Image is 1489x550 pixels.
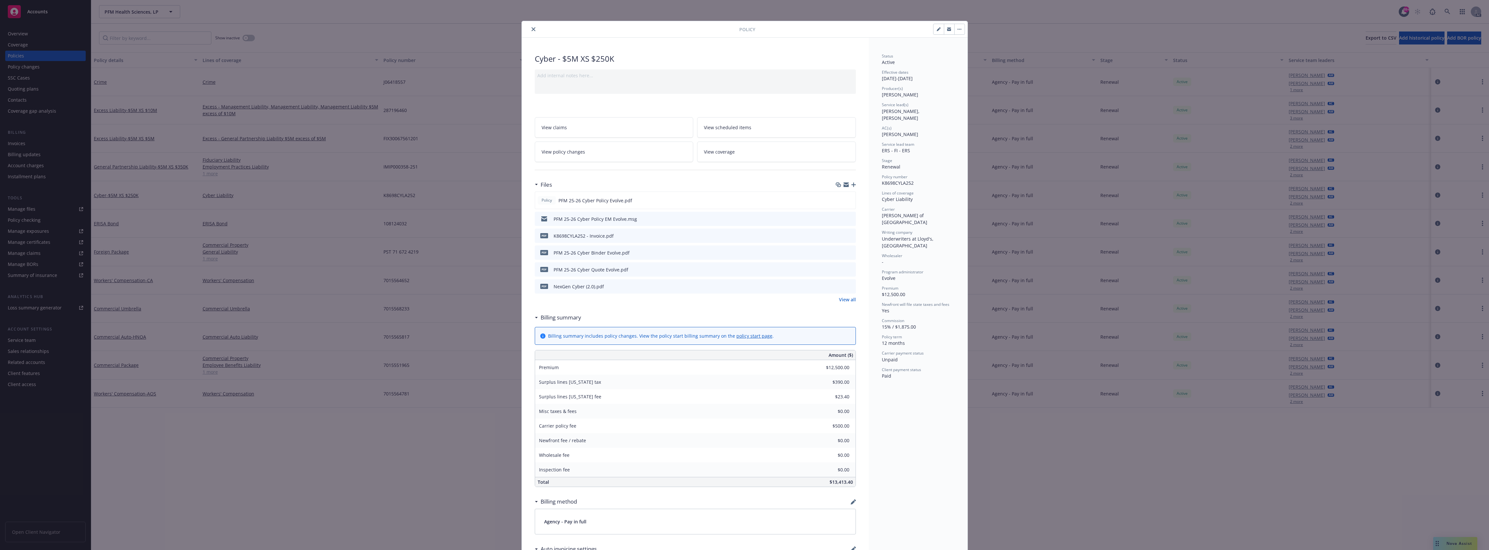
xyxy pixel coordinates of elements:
[882,59,895,65] span: Active
[837,197,842,204] button: download file
[540,233,548,238] span: pdf
[847,232,853,239] button: preview file
[882,230,912,235] span: Writing company
[839,296,856,303] a: View all
[847,197,853,204] button: preview file
[540,250,548,255] span: pdf
[558,197,632,204] span: PFM 25-26 Cyber Policy Evolve.pdf
[882,196,955,203] div: Cyber Liability
[882,158,892,163] span: Stage
[882,259,883,265] span: -
[539,379,601,385] span: Surplus lines [US_STATE] tax
[535,181,552,189] div: Files
[882,334,902,340] span: Policy term
[535,509,856,534] div: Agency - Pay in full
[882,147,910,154] span: ERS - FI - ERS
[539,364,559,370] span: Premium
[847,266,853,273] button: preview file
[882,53,893,59] span: Status
[554,266,628,273] div: PFM 25-26 Cyber Quote Evolve.pdf
[811,392,853,402] input: 0.00
[704,148,735,155] span: View coverage
[554,249,630,256] div: PFM 25-26 Cyber Binder Evolve.pdf
[541,181,552,189] h3: Files
[830,479,853,485] span: $13,413.40
[882,236,935,249] span: Underwriters at Lloyd's, [GEOGRAPHIC_DATA]
[538,479,549,485] span: Total
[539,394,601,400] span: Surplus lines [US_STATE] fee
[736,333,772,339] a: policy start page
[837,232,842,239] button: download file
[697,142,856,162] a: View coverage
[882,142,914,147] span: Service lead team
[539,423,576,429] span: Carrier policy fee
[882,275,895,281] span: Evolve
[541,497,577,506] h3: Billing method
[882,108,921,121] span: [PERSON_NAME], [PERSON_NAME]
[829,352,853,358] span: Amount ($)
[811,377,853,387] input: 0.00
[540,197,553,203] span: Policy
[847,283,853,290] button: preview file
[811,465,853,475] input: 0.00
[882,190,914,196] span: Lines of coverage
[882,164,900,170] span: Renewal
[847,216,853,222] button: preview file
[882,356,898,363] span: Unpaid
[882,350,924,356] span: Carrier payment status
[554,232,614,239] div: K8698CYLA252 - Invoice.pdf
[837,283,842,290] button: download file
[882,269,923,275] span: Program administrator
[697,117,856,138] a: View scheduled items
[548,332,774,339] div: Billing summary includes policy changes. View the policy start billing summary on the .
[882,367,921,372] span: Client payment status
[882,318,904,323] span: Commission
[811,406,853,416] input: 0.00
[541,313,581,322] h3: Billing summary
[539,452,569,458] span: Wholesale fee
[882,324,916,330] span: 15% / $1,875.00
[882,69,955,82] div: [DATE] - [DATE]
[535,142,694,162] a: View policy changes
[811,363,853,372] input: 0.00
[540,267,548,272] span: pdf
[554,283,604,290] div: NexGen Cyber (2.0).pdf
[882,206,895,212] span: Carrier
[539,467,570,473] span: Inspection fee
[811,421,853,431] input: 0.00
[539,437,586,444] span: Newfront fee / rebate
[882,86,903,91] span: Producer(s)
[811,450,853,460] input: 0.00
[739,26,755,33] span: Policy
[882,302,949,307] span: Newfront will file state taxes and fees
[837,249,842,256] button: download file
[882,131,918,137] span: [PERSON_NAME]
[535,117,694,138] a: View claims
[882,291,905,297] span: $12,500.00
[837,266,842,273] button: download file
[882,69,908,75] span: Effective dates
[882,212,927,225] span: [PERSON_NAME] of [GEOGRAPHIC_DATA]
[882,92,918,98] span: [PERSON_NAME]
[882,307,889,314] span: Yes
[540,284,548,289] span: pdf
[554,216,637,222] div: PFM 25-26 Cyber Policy EM Evolve.msg
[539,408,577,414] span: Misc taxes & fees
[882,174,907,180] span: Policy number
[704,124,751,131] span: View scheduled items
[882,373,891,379] span: Paid
[882,253,902,258] span: Wholesaler
[542,124,567,131] span: View claims
[535,497,577,506] div: Billing method
[882,285,898,291] span: Premium
[535,313,581,322] div: Billing summary
[882,125,892,131] span: AC(s)
[882,180,914,186] span: K8698CYLA252
[882,102,908,107] span: Service lead(s)
[535,53,856,64] div: Cyber - $5M XS $250K
[537,72,853,79] div: Add internal notes here...
[847,249,853,256] button: preview file
[837,216,842,222] button: download file
[811,436,853,445] input: 0.00
[542,148,585,155] span: View policy changes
